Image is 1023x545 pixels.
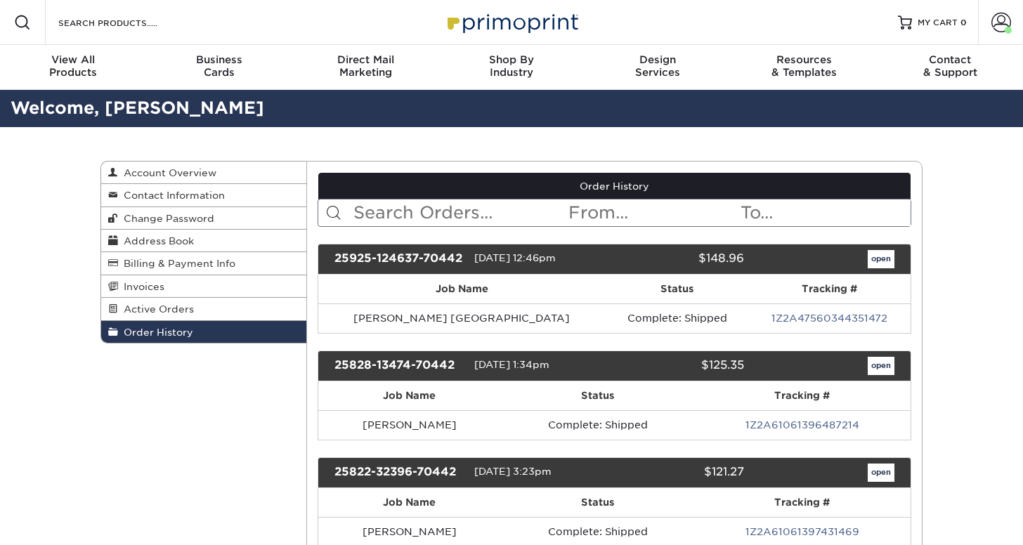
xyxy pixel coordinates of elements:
[118,303,194,315] span: Active Orders
[960,18,967,27] span: 0
[101,184,306,206] a: Contact Information
[585,53,731,66] span: Design
[604,357,754,375] div: $125.35
[101,252,306,275] a: Billing & Payment Info
[474,466,552,477] span: [DATE] 3:23pm
[146,45,292,90] a: BusinessCards
[57,14,194,31] input: SEARCH PRODUCTS.....
[318,381,502,410] th: Job Name
[101,207,306,230] a: Change Password
[318,488,502,517] th: Job Name
[474,359,549,370] span: [DATE] 1:34pm
[118,281,164,292] span: Invoices
[101,275,306,298] a: Invoices
[324,357,474,375] div: 25828-13474-70442
[606,303,748,333] td: Complete: Shipped
[868,250,894,268] a: open
[501,410,693,440] td: Complete: Shipped
[604,250,754,268] div: $148.96
[101,230,306,252] a: Address Book
[318,173,911,199] a: Order History
[918,17,958,29] span: MY CART
[118,235,194,247] span: Address Book
[292,53,438,66] span: Direct Mail
[748,275,911,303] th: Tracking #
[146,53,292,66] span: Business
[118,190,225,201] span: Contact Information
[501,381,693,410] th: Status
[868,464,894,482] a: open
[694,381,911,410] th: Tracking #
[694,488,911,517] th: Tracking #
[731,53,877,79] div: & Templates
[745,419,859,431] a: 1Z2A61061396487214
[731,45,877,90] a: Resources& Templates
[101,321,306,343] a: Order History
[585,53,731,79] div: Services
[771,313,887,324] a: 1Z2A47560344351472
[318,410,502,440] td: [PERSON_NAME]
[731,53,877,66] span: Resources
[438,53,585,79] div: Industry
[292,53,438,79] div: Marketing
[118,258,235,269] span: Billing & Payment Info
[567,199,738,226] input: From...
[292,45,438,90] a: Direct MailMarketing
[101,162,306,184] a: Account Overview
[324,250,474,268] div: 25925-124637-70442
[606,275,748,303] th: Status
[441,7,582,37] img: Primoprint
[118,167,216,178] span: Account Overview
[474,252,556,263] span: [DATE] 12:46pm
[877,53,1023,79] div: & Support
[868,357,894,375] a: open
[352,199,568,226] input: Search Orders...
[438,45,585,90] a: Shop ByIndustry
[118,213,214,224] span: Change Password
[739,199,911,226] input: To...
[501,488,693,517] th: Status
[318,303,606,333] td: [PERSON_NAME] [GEOGRAPHIC_DATA]
[324,464,474,482] div: 25822-32396-70442
[604,464,754,482] div: $121.27
[101,298,306,320] a: Active Orders
[438,53,585,66] span: Shop By
[118,327,193,338] span: Order History
[146,53,292,79] div: Cards
[585,45,731,90] a: DesignServices
[877,53,1023,66] span: Contact
[877,45,1023,90] a: Contact& Support
[318,275,606,303] th: Job Name
[745,526,859,537] a: 1Z2A61061397431469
